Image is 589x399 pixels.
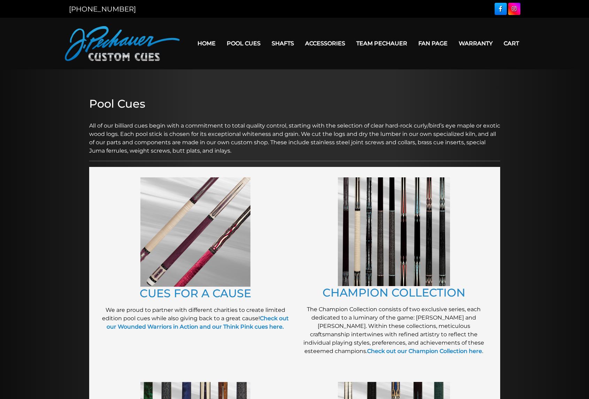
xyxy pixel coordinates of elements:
[69,5,136,13] a: [PHONE_NUMBER]
[351,34,413,52] a: Team Pechauer
[65,26,180,61] img: Pechauer Custom Cues
[221,34,266,52] a: Pool Cues
[266,34,300,52] a: Shafts
[298,305,490,355] p: The Champion Collection consists of two exclusive series, each dedicated to a luminary of the gam...
[89,113,500,155] p: All of our billiard cues begin with a commitment to total quality control, starting with the sele...
[89,97,500,110] h2: Pool Cues
[140,286,251,300] a: CUES FOR A CAUSE
[323,286,465,299] a: CHAMPION COLLECTION
[107,315,289,330] a: Check out our Wounded Warriors in Action and our Think Pink cues here.
[192,34,221,52] a: Home
[300,34,351,52] a: Accessories
[100,306,291,331] p: We are proud to partner with different charities to create limited edition pool cues while also g...
[413,34,453,52] a: Fan Page
[453,34,498,52] a: Warranty
[498,34,525,52] a: Cart
[367,348,482,354] a: Check out our Champion Collection here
